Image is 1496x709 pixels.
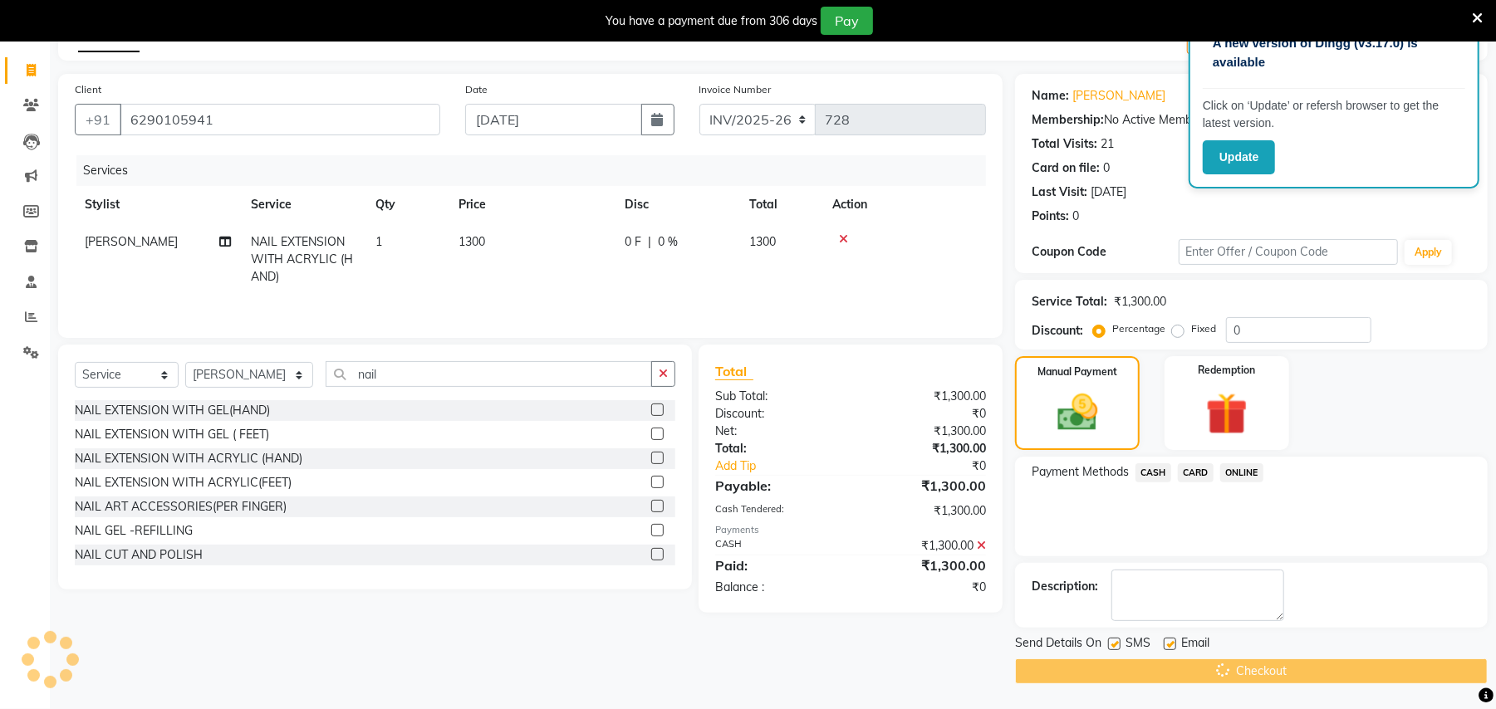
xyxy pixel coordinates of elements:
div: NAIL EXTENSION WITH ACRYLIC (HAND) [75,450,302,467]
div: NAIL CUT AND POLISH [75,546,203,564]
div: Balance : [703,579,851,596]
p: Click on ‘Update’ or refersh browser to get the latest version. [1203,97,1465,132]
div: Discount: [1032,322,1083,340]
th: Disc [615,186,739,223]
label: Client [75,82,101,97]
div: Coupon Code [1032,243,1178,261]
div: Description: [1032,578,1098,595]
button: +91 [75,104,121,135]
label: Invoice Number [699,82,772,97]
span: CASH [1135,463,1171,482]
div: Sub Total: [703,388,851,405]
div: ₹0 [851,405,998,423]
span: 1300 [749,234,776,249]
div: ₹1,300.00 [851,440,998,457]
span: ONLINE [1220,463,1263,482]
div: Total: [703,440,851,457]
label: Redemption [1198,363,1255,378]
img: _cash.svg [1045,389,1111,436]
button: Pay [821,7,873,35]
div: Total Visits: [1032,135,1097,153]
div: NAIL ART ACCESSORIES(PER FINGER) [75,498,287,516]
span: [PERSON_NAME] [85,234,178,249]
div: ₹1,300.00 [851,423,998,440]
img: _gift.svg [1193,388,1261,440]
div: ₹1,300.00 [851,555,998,575]
div: ₹1,300.00 [851,537,998,555]
div: Membership: [1032,111,1104,129]
label: Date [465,82,488,97]
div: ₹1,300.00 [851,476,998,496]
span: Payment Methods [1032,463,1129,481]
th: Total [739,186,822,223]
div: Paid: [703,555,851,575]
span: 0 F [625,233,641,251]
div: Name: [1032,87,1069,105]
div: Service Total: [1032,293,1107,310]
span: SMS [1126,634,1150,655]
label: Percentage [1112,321,1165,336]
th: Stylist [75,186,241,223]
button: Apply [1405,240,1452,265]
label: Fixed [1191,321,1216,336]
span: Total [715,363,753,380]
div: 0 [1072,208,1079,225]
span: 0 % [658,233,678,251]
a: Add Tip [703,457,876,475]
div: NAIL EXTENSION WITH GEL ( FEET) [75,426,269,443]
div: Card on file: [1032,159,1100,177]
div: Services [76,155,998,186]
div: ₹1,300.00 [1114,293,1166,310]
input: Search by Name/Mobile/Email/Code [120,104,440,135]
span: 1 [375,234,382,249]
div: 21 [1101,135,1114,153]
p: A new version of Dingg (v3.17.0) is available [1213,34,1455,71]
div: ₹0 [876,457,998,475]
a: [PERSON_NAME] [1072,87,1165,105]
div: Cash Tendered: [703,502,851,520]
div: Net: [703,423,851,440]
button: Update [1203,140,1275,174]
div: 0 [1103,159,1110,177]
label: Manual Payment [1037,364,1117,379]
div: Discount: [703,405,851,423]
th: Action [822,186,986,223]
span: | [648,233,651,251]
span: Send Details On [1015,634,1101,655]
div: Points: [1032,208,1069,225]
div: Payable: [703,476,851,496]
div: ₹0 [851,579,998,596]
div: No Active Membership [1032,111,1471,129]
input: Search or Scan [326,361,652,387]
span: CARD [1178,463,1214,482]
div: [DATE] [1091,183,1126,201]
div: ₹1,300.00 [851,388,998,405]
div: NAIL EXTENSION WITH GEL(HAND) [75,402,270,419]
div: NAIL EXTENSION WITH ACRYLIC(FEET) [75,474,292,491]
div: NAIL GEL -REFILLING [75,522,193,540]
div: Payments [715,523,986,537]
div: Last Visit: [1032,183,1087,201]
th: Price [449,186,615,223]
th: Service [241,186,365,223]
div: CASH [703,537,851,555]
span: NAIL EXTENSION WITH ACRYLIC (HAND) [251,234,353,284]
span: Email [1181,634,1209,655]
span: 1300 [459,234,485,249]
div: ₹1,300.00 [851,502,998,520]
input: Enter Offer / Coupon Code [1179,239,1398,265]
div: You have a payment due from 306 days [606,12,817,30]
th: Qty [365,186,449,223]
